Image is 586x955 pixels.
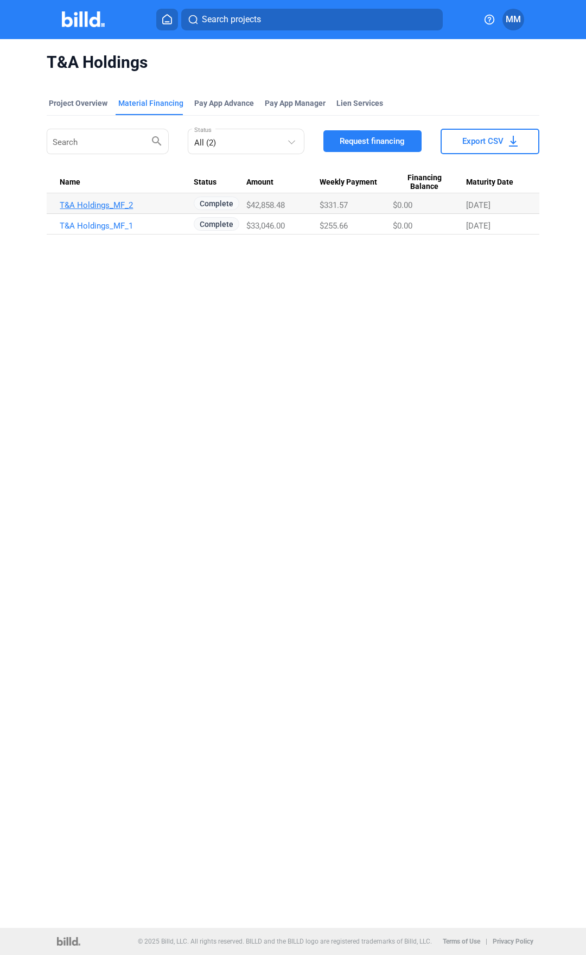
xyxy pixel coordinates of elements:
[466,221,491,231] span: [DATE]
[320,178,377,187] span: Weekly Payment
[60,200,186,210] a: T&A Holdings_MF_2
[60,221,186,231] a: T&A Holdings_MF_1
[181,9,443,30] button: Search projects
[118,98,183,109] div: Material Financing
[441,129,539,154] button: Export CSV
[393,173,466,192] div: Financing Balance
[60,178,80,187] span: Name
[323,130,422,152] button: Request financing
[194,197,239,210] span: Complete
[150,134,163,147] mat-icon: search
[265,98,326,109] span: Pay App Manager
[47,52,539,73] span: T&A Holdings
[60,178,194,187] div: Name
[246,178,273,187] span: Amount
[138,938,432,945] p: © 2025 Billd, LLC. All rights reserved. BILLD and the BILLD logo are registered trademarks of Bil...
[466,178,526,187] div: Maturity Date
[57,937,80,946] img: logo
[202,13,261,26] span: Search projects
[502,9,524,30] button: MM
[246,200,285,210] span: $42,858.48
[194,98,254,109] div: Pay App Advance
[393,200,412,210] span: $0.00
[443,938,480,945] b: Terms of Use
[320,221,348,231] span: $255.66
[336,98,383,109] div: Lien Services
[506,13,521,26] span: MM
[466,200,491,210] span: [DATE]
[246,178,320,187] div: Amount
[194,217,239,231] span: Complete
[340,136,405,147] span: Request financing
[493,938,533,945] b: Privacy Policy
[246,221,285,231] span: $33,046.00
[320,178,393,187] div: Weekly Payment
[393,173,456,192] span: Financing Balance
[194,178,216,187] span: Status
[194,138,216,148] mat-select-trigger: All (2)
[320,200,348,210] span: $331.57
[462,136,504,147] span: Export CSV
[49,98,107,109] div: Project Overview
[194,178,246,187] div: Status
[466,178,513,187] span: Maturity Date
[486,938,487,945] p: |
[393,221,412,231] span: $0.00
[62,11,105,27] img: Billd Company Logo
